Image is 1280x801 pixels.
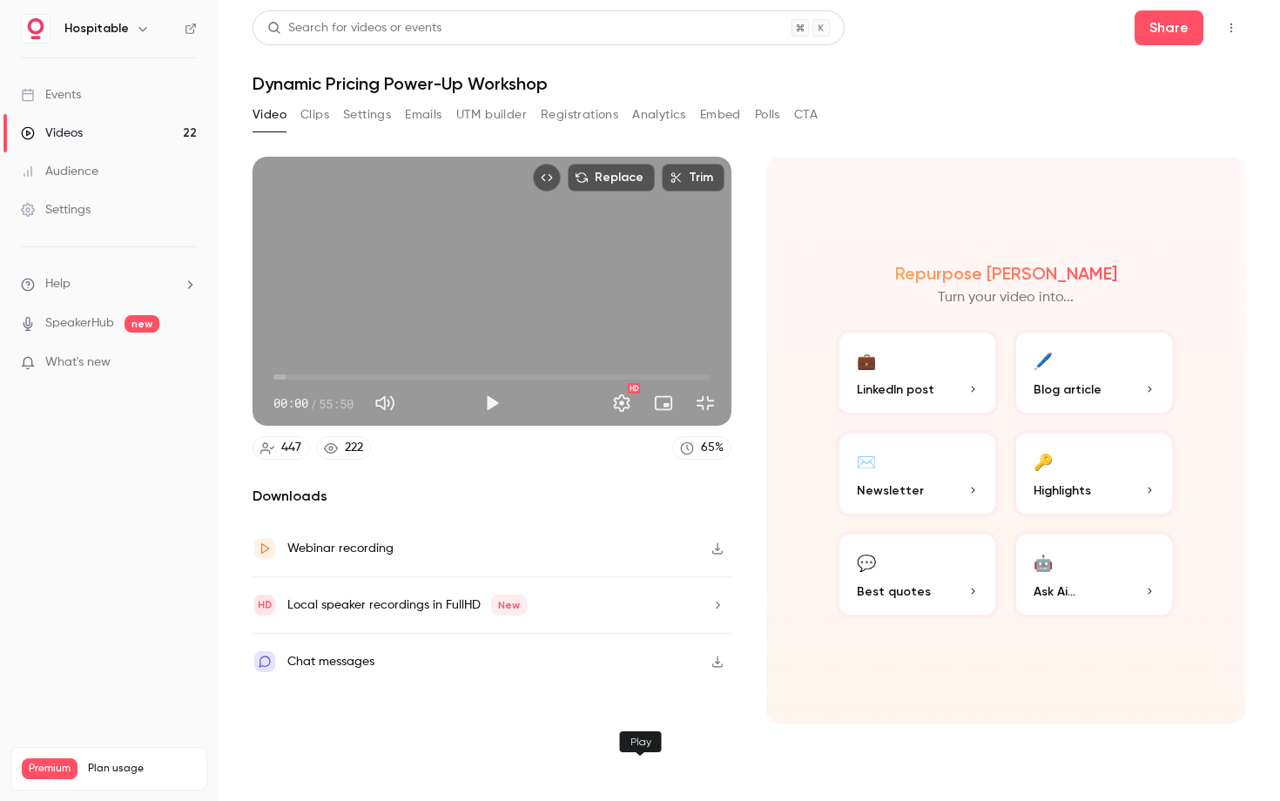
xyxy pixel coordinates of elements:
[632,101,686,129] button: Analytics
[1217,14,1245,42] button: Top Bar Actions
[281,439,301,457] div: 447
[628,383,640,394] div: HD
[533,164,561,192] button: Embed video
[700,101,741,129] button: Embed
[21,201,91,219] div: Settings
[273,394,354,413] div: 00:00
[64,20,129,37] h6: Hospitable
[253,73,1245,94] h1: Dynamic Pricing Power-Up Workshop
[45,353,111,372] span: What's new
[646,386,681,421] button: Turn on miniplayer
[701,439,724,457] div: 65 %
[367,386,402,421] button: Mute
[836,329,999,416] button: 💼LinkedIn post
[836,531,999,618] button: 💬Best quotes
[1013,329,1176,416] button: 🖊️Blog article
[1034,481,1091,500] span: Highlights
[620,731,662,752] div: Play
[45,314,114,333] a: SpeakerHub
[176,355,197,371] iframe: Noticeable Trigger
[541,101,618,129] button: Registrations
[662,164,724,192] button: Trim
[857,549,876,576] div: 💬
[316,436,371,460] a: 222
[319,394,354,413] span: 55:50
[22,15,50,43] img: Hospitable
[22,758,77,779] span: Premium
[857,347,876,374] div: 💼
[857,380,934,399] span: LinkedIn post
[456,101,527,129] button: UTM builder
[1034,549,1053,576] div: 🤖
[857,481,924,500] span: Newsletter
[1013,430,1176,517] button: 🔑Highlights
[267,19,441,37] div: Search for videos or events
[1034,448,1053,475] div: 🔑
[273,394,308,413] span: 00:00
[253,101,286,129] button: Video
[794,101,818,129] button: CTA
[253,486,731,507] h2: Downloads
[125,315,159,333] span: new
[345,439,363,457] div: 222
[475,386,509,421] button: Play
[938,287,1074,308] p: Turn your video into...
[1034,582,1075,601] span: Ask Ai...
[857,448,876,475] div: ✉️
[857,582,931,601] span: Best quotes
[1034,347,1053,374] div: 🖊️
[688,386,723,421] button: Exit full screen
[300,101,329,129] button: Clips
[1013,531,1176,618] button: 🤖Ask Ai...
[604,386,639,421] button: Settings
[895,263,1117,284] h2: Repurpose [PERSON_NAME]
[88,762,196,776] span: Plan usage
[491,595,527,616] span: New
[253,436,309,460] a: 447
[1034,380,1101,399] span: Blog article
[21,275,197,293] li: help-dropdown-opener
[287,538,394,559] div: Webinar recording
[405,101,441,129] button: Emails
[568,164,655,192] button: Replace
[21,86,81,104] div: Events
[310,394,317,413] span: /
[343,101,391,129] button: Settings
[1135,10,1203,45] button: Share
[21,163,98,180] div: Audience
[287,595,527,616] div: Local speaker recordings in FullHD
[21,125,83,142] div: Videos
[287,651,374,672] div: Chat messages
[755,101,780,129] button: Polls
[672,436,731,460] a: 65%
[45,275,71,293] span: Help
[836,430,999,517] button: ✉️Newsletter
